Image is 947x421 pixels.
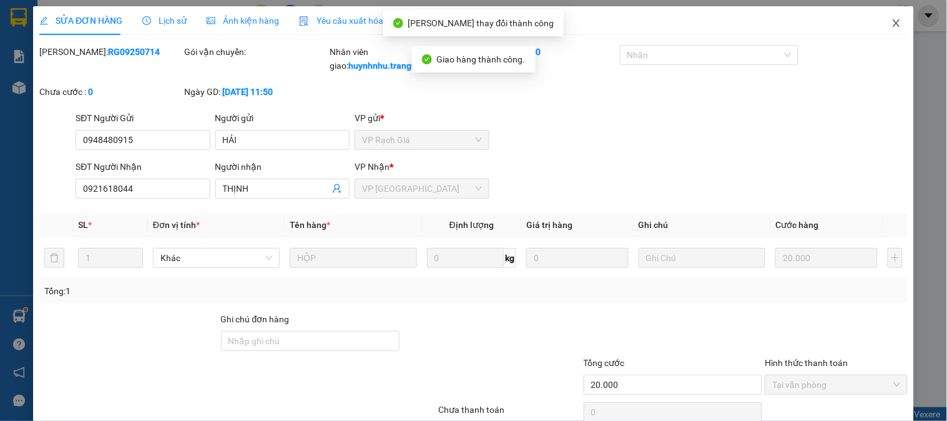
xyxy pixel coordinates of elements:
span: SL [78,220,88,230]
span: Định lượng [449,220,494,230]
span: clock-circle [142,16,151,25]
span: Giá trị hàng [526,220,572,230]
button: delete [44,248,64,268]
span: kg [504,248,516,268]
span: Yêu cầu xuất hóa đơn điện tử [299,16,431,26]
span: [PERSON_NAME] thay đổi thành công [408,18,554,28]
span: Khác [160,249,272,267]
span: Ảnh kiện hàng [207,16,279,26]
input: 0 [775,248,878,268]
span: check-circle [393,18,403,28]
button: Close [879,6,914,41]
div: Nhân viên giao: [330,45,472,72]
span: Tên hàng [290,220,330,230]
span: VP Nhận [355,162,390,172]
div: Cước rồi : [474,45,617,59]
span: VP Rạch Giá [362,131,481,149]
div: Ngày GD: [185,85,327,99]
label: Hình thức thanh toán [765,358,848,368]
th: Ghi chú [634,213,770,237]
div: Người nhận [215,160,350,174]
div: Gói vận chuyển: [185,45,327,59]
span: Cước hàng [775,220,818,230]
input: Ghi chú đơn hàng [221,331,400,351]
span: edit [39,16,48,25]
input: 0 [526,248,629,268]
span: VP Hà Tiên [362,179,481,198]
div: Người gửi [215,111,350,125]
div: SĐT Người Gửi [76,111,210,125]
span: Tổng cước [584,358,625,368]
span: picture [207,16,215,25]
span: close [891,18,901,28]
b: [DATE] 11:50 [223,87,273,97]
b: huynhnhu.trangngocphat [348,61,449,71]
div: [PERSON_NAME]: [39,45,182,59]
input: Ghi Chú [639,248,765,268]
b: RG09250714 [108,47,160,57]
span: check-circle [422,54,432,64]
button: plus [888,248,903,268]
div: Chưa cước : [39,85,182,99]
span: user-add [332,184,342,194]
span: Giao hàng thành công. [437,54,526,64]
label: Ghi chú đơn hàng [221,314,290,324]
b: 0 [88,87,93,97]
span: Tại văn phòng [772,375,900,394]
div: Tổng: 1 [44,284,366,298]
span: SỬA ĐƠN HÀNG [39,16,122,26]
span: Đơn vị tính [153,220,200,230]
input: VD: Bàn, Ghế [290,248,416,268]
div: SĐT Người Nhận [76,160,210,174]
span: Lịch sử [142,16,187,26]
div: VP gửi [355,111,489,125]
img: icon [299,16,309,26]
